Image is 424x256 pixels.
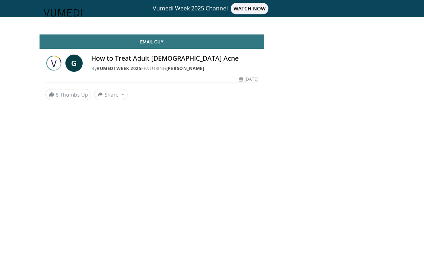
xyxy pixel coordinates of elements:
div: [DATE] [239,76,258,83]
a: Email Guy [40,34,264,49]
h4: How to Treat Adult [DEMOGRAPHIC_DATA] Acne [91,55,258,62]
img: Vumedi Week 2025 [45,55,63,72]
span: 6 [56,91,59,98]
button: Share [94,89,128,100]
div: By FEATURING [91,65,258,72]
a: G [65,55,83,72]
a: Vumedi Week 2025 [97,65,141,71]
img: VuMedi Logo [44,9,82,17]
a: 6 Thumbs Up [45,89,91,100]
a: [PERSON_NAME] [166,65,204,71]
